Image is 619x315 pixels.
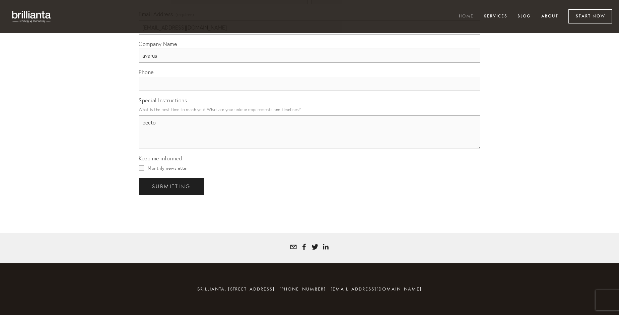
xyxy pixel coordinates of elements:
[139,115,480,149] textarea: pecto
[455,11,478,22] a: Home
[139,105,480,114] p: What is the best time to reach you? What are your unique requirements and timelines?
[513,11,535,22] a: Blog
[279,286,326,292] span: [PHONE_NUMBER]
[152,183,191,190] span: Submitting
[537,11,563,22] a: About
[139,69,154,75] span: Phone
[7,7,57,26] img: brillianta - research, strategy, marketing
[322,244,329,250] a: Tatyana White
[139,97,187,104] span: Special Instructions
[139,165,144,171] input: Monthly newsletter
[331,286,422,292] a: [EMAIL_ADDRESS][DOMAIN_NAME]
[290,244,297,250] a: tatyana@brillianta.com
[301,244,307,250] a: Tatyana Bolotnikov White
[312,244,318,250] a: Tatyana White
[139,178,204,195] button: SubmittingSubmitting
[148,165,188,171] span: Monthly newsletter
[139,41,177,47] span: Company Name
[568,9,612,23] a: Start Now
[139,155,182,162] span: Keep me informed
[480,11,512,22] a: Services
[197,286,275,292] span: brillianta, [STREET_ADDRESS]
